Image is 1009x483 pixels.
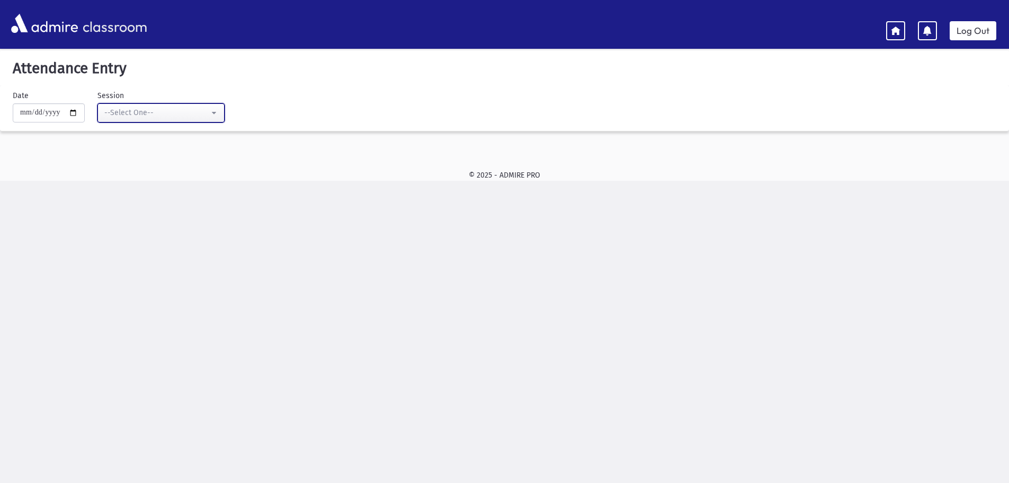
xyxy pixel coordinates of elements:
[950,21,996,40] a: Log Out
[97,103,225,122] button: --Select One--
[13,90,29,101] label: Date
[104,107,209,118] div: --Select One--
[17,170,992,181] div: © 2025 - ADMIRE PRO
[97,90,124,101] label: Session
[8,59,1001,77] h5: Attendance Entry
[8,11,81,36] img: AdmirePro
[81,10,147,38] span: classroom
